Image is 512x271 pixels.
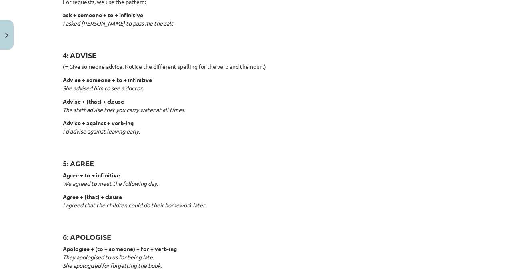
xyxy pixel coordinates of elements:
[63,201,206,209] em: I agreed that the children could do their homework later.
[63,159,94,168] strong: 5: AGREE
[63,11,143,18] strong: ask + someone + to + infinitive
[63,62,449,71] p: (= Give someone advice. Notice the different spelling for the verb and the noun.)
[63,193,122,200] strong: Agree + (that) + clause
[63,119,134,126] strong: Advise + against + verb-ing
[63,253,154,261] em: They apologised to us for being late.
[63,232,111,241] strong: 6: APOLOGISE
[63,180,158,187] em: We agreed to meet the following day.
[63,128,140,135] em: I'd advise against leaving early.
[63,262,162,269] em: She apologised for forgetting the book.
[63,106,185,113] em: The staff advise that you carry water at all times.
[63,50,96,60] strong: 4: ADVISE
[63,171,120,179] strong: Agree + to + infinitive
[5,33,8,38] img: icon-close-lesson-0947bae3869378f0d4975bcd49f059093ad1ed9edebbc8119c70593378902aed.svg
[63,98,124,105] strong: Advise + (that) + clause
[63,245,177,252] strong: Apologise + (to + someone) + for + verb-ing
[63,20,174,27] em: I asked [PERSON_NAME] to pass me the salt.
[63,84,143,92] em: She advised him to see a doctor.
[63,76,152,83] strong: Advise + someone + to + infinitive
